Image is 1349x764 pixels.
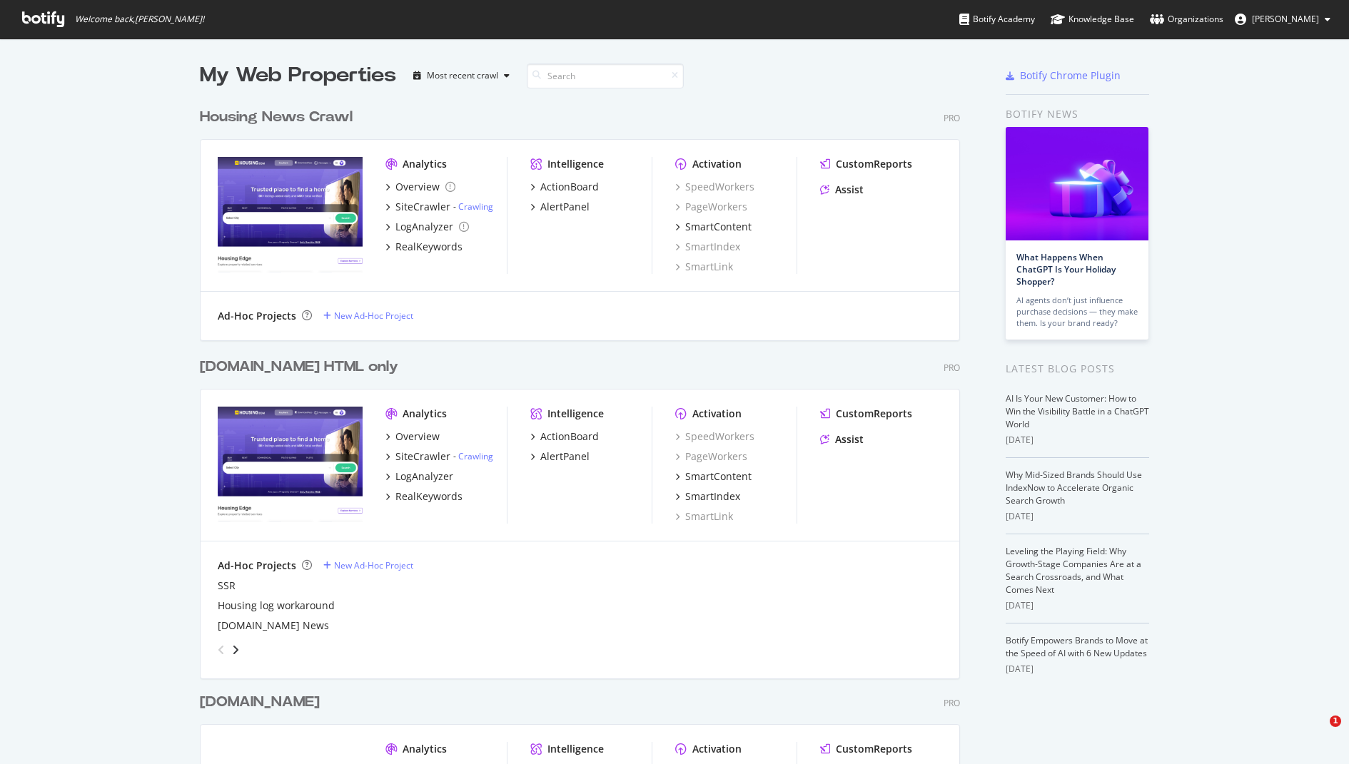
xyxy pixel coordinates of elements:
[200,61,396,90] div: My Web Properties
[1223,8,1342,31] button: [PERSON_NAME]
[675,509,733,524] div: SmartLink
[395,429,440,444] div: Overview
[395,489,463,504] div: RealKeywords
[200,692,320,713] div: [DOMAIN_NAME]
[675,489,740,504] a: SmartIndex
[385,240,463,254] a: RealKeywords
[395,180,440,194] div: Overview
[675,200,747,214] a: PageWorkers
[323,559,413,571] a: New Ad-Hoc Project
[685,469,752,484] div: SmartContent
[675,220,752,234] a: SmartContent
[675,240,740,254] a: SmartIndex
[1051,12,1134,26] div: Knowledge Base
[1252,13,1319,25] span: Venus Kalra
[231,643,241,657] div: angle-right
[218,579,236,593] a: SSR
[75,14,204,25] span: Welcome back, [PERSON_NAME] !
[200,107,353,128] div: Housing News Crawl
[1006,361,1149,377] div: Latest Blog Posts
[395,200,450,214] div: SiteCrawler
[1006,634,1148,659] a: Botify Empowers Brands to Move at the Speed of AI with 6 New Updates
[385,180,455,194] a: Overview
[1016,251,1116,287] a: What Happens When ChatGPT Is Your Holiday Shopper?
[820,157,912,171] a: CustomReports
[1330,715,1341,727] span: 1
[1300,715,1335,750] iframe: Intercom live chat
[530,180,599,194] a: ActionBoard
[692,407,742,421] div: Activation
[685,220,752,234] div: SmartContent
[218,599,335,613] a: Housing log workaround
[408,64,515,87] button: Most recent crawl
[527,63,684,88] input: Search
[218,618,329,633] a: [DOMAIN_NAME] News
[1006,106,1149,122] div: Botify news
[1006,127,1148,240] img: What Happens When ChatGPT Is Your Holiday Shopper?
[403,742,447,756] div: Analytics
[200,357,398,377] div: [DOMAIN_NAME] HTML only
[385,220,469,234] a: LogAnalyzer
[385,469,453,484] a: LogAnalyzer
[944,112,960,124] div: Pro
[385,200,493,214] a: SiteCrawler- Crawling
[540,180,599,194] div: ActionBoard
[1006,392,1149,430] a: AI Is Your New Customer: How to Win the Visibility Battle in a ChatGPT World
[675,469,752,484] a: SmartContent
[212,638,231,661] div: angle-left
[395,469,453,484] div: LogAnalyzer
[820,183,864,197] a: Assist
[530,429,599,444] a: ActionBoard
[200,357,404,377] a: [DOMAIN_NAME] HTML only
[675,429,754,444] div: SpeedWorkers
[218,157,363,273] img: Housing News Crawl
[334,310,413,322] div: New Ad-Hoc Project
[675,449,747,464] a: PageWorkers
[685,489,740,504] div: SmartIndex
[540,449,590,464] div: AlertPanel
[675,260,733,274] a: SmartLink
[540,200,590,214] div: AlertPanel
[675,180,754,194] a: SpeedWorkers
[944,697,960,709] div: Pro
[530,449,590,464] a: AlertPanel
[836,407,912,421] div: CustomReports
[1006,434,1149,447] div: [DATE]
[692,742,742,756] div: Activation
[385,429,440,444] a: Overview
[530,200,590,214] a: AlertPanel
[395,220,453,234] div: LogAnalyzer
[427,71,498,80] div: Most recent crawl
[540,429,599,444] div: ActionBoard
[453,450,493,462] div: -
[218,559,296,573] div: Ad-Hoc Projects
[385,449,493,464] a: SiteCrawler- Crawling
[395,240,463,254] div: RealKeywords
[403,157,447,171] div: Analytics
[200,107,358,128] a: Housing News Crawl
[1016,295,1138,329] div: AI agents don’t just influence purchase decisions — they make them. Is your brand ready?
[836,742,912,756] div: CustomReports
[458,450,493,462] a: Crawling
[836,157,912,171] div: CustomReports
[547,742,604,756] div: Intelligence
[835,432,864,447] div: Assist
[820,407,912,421] a: CustomReports
[218,407,363,522] img: www.Housing.com
[1006,510,1149,523] div: [DATE]
[1006,68,1121,83] a: Botify Chrome Plugin
[835,183,864,197] div: Assist
[692,157,742,171] div: Activation
[453,200,493,213] div: -
[820,742,912,756] a: CustomReports
[547,157,604,171] div: Intelligence
[1006,545,1141,596] a: Leveling the Playing Field: Why Growth-Stage Companies Are at a Search Crossroads, and What Comes...
[1150,12,1223,26] div: Organizations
